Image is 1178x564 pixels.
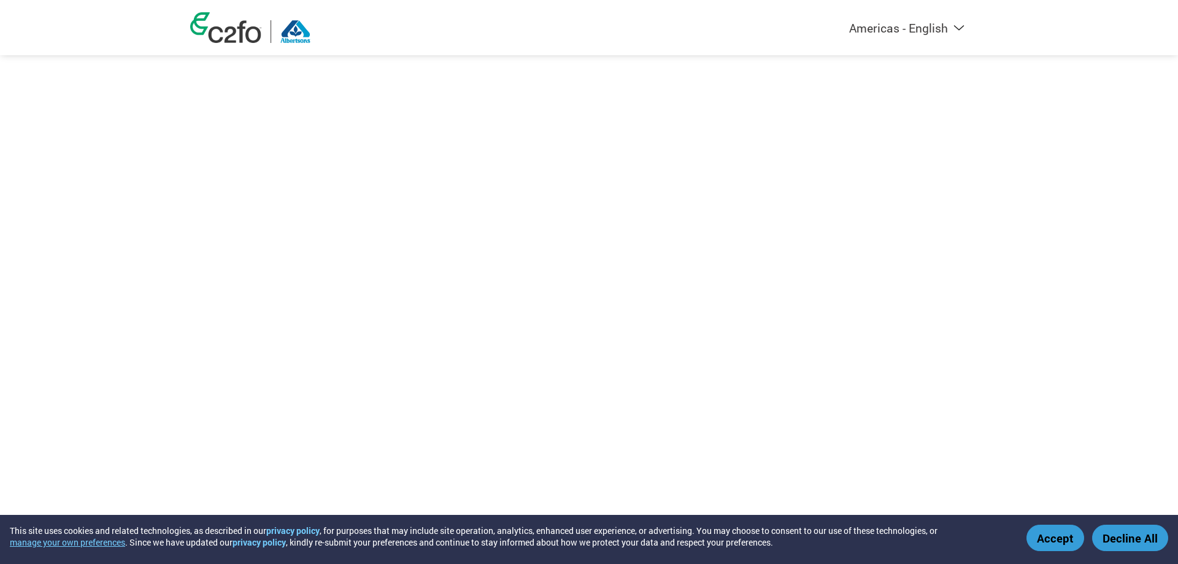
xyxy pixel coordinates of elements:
img: c2fo logo [190,12,261,43]
div: This site uses cookies and related technologies, as described in our , for purposes that may incl... [10,525,1009,548]
button: manage your own preferences [10,536,125,548]
button: Decline All [1092,525,1168,551]
img: Albertsons Companies [280,20,311,43]
button: Accept [1026,525,1084,551]
a: privacy policy [233,536,286,548]
a: privacy policy [266,525,320,536]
